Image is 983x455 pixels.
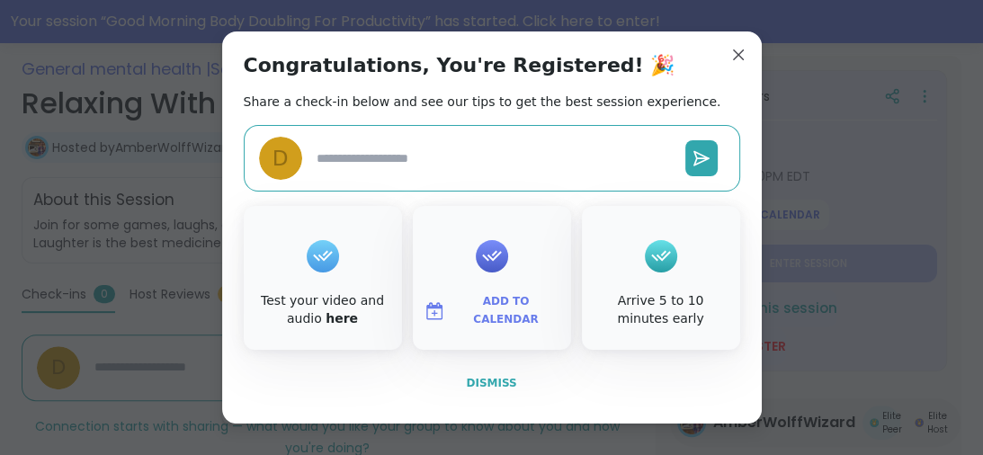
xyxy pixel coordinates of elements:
[424,300,445,322] img: ShareWell Logomark
[466,377,516,389] span: Dismiss
[585,292,737,327] div: Arrive 5 to 10 minutes early
[244,93,721,111] h2: Share a check-in below and see our tips to get the best session experience.
[452,293,560,328] span: Add to Calendar
[326,311,358,326] a: here
[244,364,740,402] button: Dismiss
[244,53,675,78] h1: Congratulations, You're Registered! 🎉
[273,143,289,174] span: d
[247,292,398,327] div: Test your video and audio
[416,292,567,330] button: Add to Calendar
